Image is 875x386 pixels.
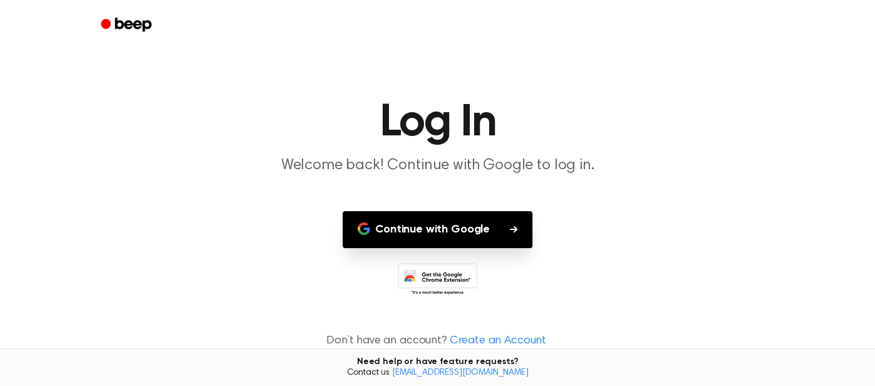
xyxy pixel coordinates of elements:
[92,13,163,38] a: Beep
[392,368,529,377] a: [EMAIL_ADDRESS][DOMAIN_NAME]
[197,155,678,176] p: Welcome back! Continue with Google to log in.
[8,368,867,379] span: Contact us
[343,211,532,248] button: Continue with Google
[450,333,546,350] a: Create an Account
[15,333,860,350] p: Don’t have an account?
[117,100,759,145] h1: Log In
